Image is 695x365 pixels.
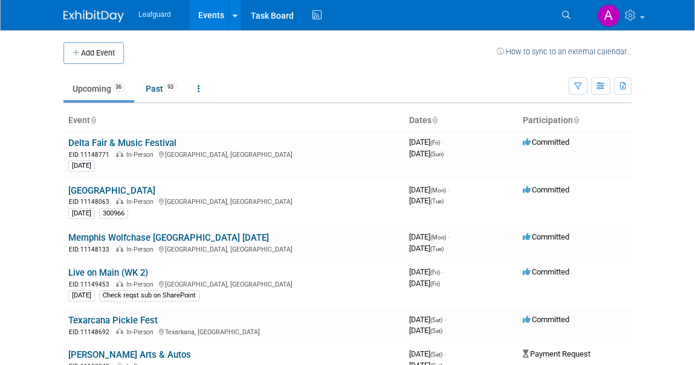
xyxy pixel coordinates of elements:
[126,281,157,288] span: In-Person
[68,138,176,148] a: Delta Fair & Music Festival
[116,328,123,334] img: In-Person Event
[523,349,590,358] span: Payment Request
[112,83,125,92] span: 36
[448,232,450,241] span: -
[430,351,442,358] span: (Sat)
[404,110,518,131] th: Dates
[126,151,157,159] span: In-Person
[68,196,399,206] div: [GEOGRAPHIC_DATA], [GEOGRAPHIC_DATA]
[69,329,114,335] span: EID: 11148692
[409,232,450,241] span: [DATE]
[68,244,399,254] div: [GEOGRAPHIC_DATA], [GEOGRAPHIC_DATA]
[409,149,444,158] span: [DATE]
[444,315,446,324] span: -
[409,196,444,205] span: [DATE]
[68,160,95,171] div: [DATE]
[430,187,446,194] span: (Mon)
[63,42,124,64] button: Add Event
[69,281,114,288] span: EID: 11149453
[409,185,450,194] span: [DATE]
[523,232,569,241] span: Committed
[409,326,442,335] span: [DATE]
[430,269,440,276] span: (Fri)
[68,290,95,301] div: [DATE]
[442,138,444,147] span: -
[573,115,579,125] a: Sort by Participation Type
[448,185,450,194] span: -
[63,10,124,22] img: ExhibitDay
[99,208,128,219] div: 300966
[116,151,123,157] img: In-Person Event
[138,10,171,19] span: Leafguard
[68,315,158,326] a: Texarcana Pickle Fest
[430,139,440,146] span: (Fri)
[90,115,96,125] a: Sort by Event Name
[430,317,442,323] span: (Sat)
[99,290,199,301] div: Check reqst sub on SharePoint
[444,349,446,358] span: -
[523,185,569,194] span: Committed
[126,328,157,336] span: In-Person
[430,281,440,287] span: (Fri)
[63,110,404,131] th: Event
[68,267,148,278] a: Live on Main (WK 2)
[63,77,134,100] a: Upcoming36
[126,198,157,206] span: In-Person
[409,315,446,324] span: [DATE]
[523,315,569,324] span: Committed
[116,198,123,204] img: In-Person Event
[116,281,123,287] img: In-Person Event
[68,149,399,159] div: [GEOGRAPHIC_DATA], [GEOGRAPHIC_DATA]
[137,77,186,100] a: Past93
[68,232,269,243] a: Memphis Wolfchase [GEOGRAPHIC_DATA] [DATE]
[69,198,114,205] span: EID: 11148063
[409,138,444,147] span: [DATE]
[126,246,157,253] span: In-Person
[497,47,632,56] a: How to sync to an external calendar...
[116,246,123,252] img: In-Person Event
[409,349,446,358] span: [DATE]
[68,349,191,360] a: [PERSON_NAME] Arts & Autos
[68,326,399,337] div: Texarkana, [GEOGRAPHIC_DATA]
[430,234,446,241] span: (Mon)
[430,328,442,334] span: (Sat)
[69,151,114,158] span: EID: 11148771
[523,138,569,147] span: Committed
[409,279,440,288] span: [DATE]
[430,198,444,205] span: (Tue)
[442,267,444,276] span: -
[430,246,444,252] span: (Tue)
[68,185,155,196] a: [GEOGRAPHIC_DATA]
[430,151,444,157] span: (Sun)
[68,208,95,219] div: [DATE]
[518,110,632,131] th: Participation
[409,244,444,253] span: [DATE]
[409,267,444,276] span: [DATE]
[164,83,177,92] span: 93
[523,267,569,276] span: Committed
[69,246,114,253] span: EID: 11148133
[597,4,620,27] img: Arlene Duncan
[432,115,438,125] a: Sort by Start Date
[68,279,399,289] div: [GEOGRAPHIC_DATA], [GEOGRAPHIC_DATA]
